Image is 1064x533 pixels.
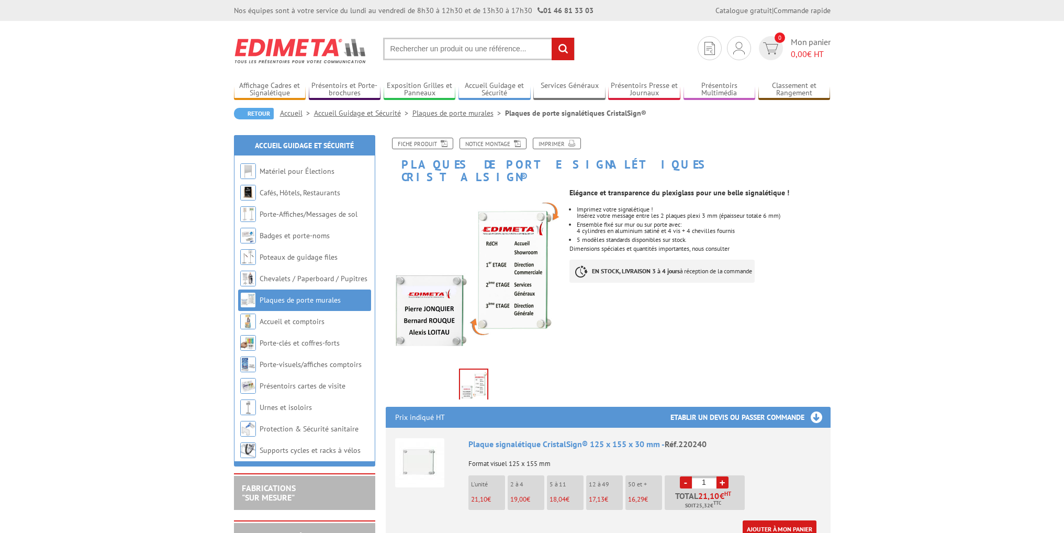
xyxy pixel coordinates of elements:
a: Porte-Affiches/Messages de sol [260,209,357,219]
a: Badges et porte-noms [260,231,330,240]
img: devis rapide [763,42,778,54]
span: 0 [775,32,785,43]
img: Protection & Sécurité sanitaire [240,421,256,437]
img: Poteaux de guidage files [240,249,256,265]
p: 12 à 49 [589,481,623,488]
img: Présentoirs cartes de visite [240,378,256,394]
span: 21,10 [471,495,487,504]
a: Poteaux de guidage files [260,252,338,262]
span: 0,00 [791,49,807,59]
a: Présentoirs cartes de visite [260,381,345,391]
h1: Plaques de porte signalétiques CristalSign® [378,138,838,183]
a: Présentoirs Multimédia [684,81,756,98]
strong: Elégance et transparence du plexiglass pour une belle signalétique ! [569,188,789,197]
a: Accueil [280,108,314,118]
a: FABRICATIONS"Sur Mesure" [242,483,296,503]
p: L'unité [471,481,505,488]
img: Urnes et isoloirs [240,399,256,415]
p: € [628,496,662,503]
img: devis rapide [704,42,715,55]
div: Plaque signalétique CristalSign® 125 x 155 x 30 mm - [468,438,821,450]
a: Classement et Rangement [758,81,831,98]
a: Services Généraux [533,81,606,98]
img: plaques_de_porte_220240_1.jpg [386,188,562,365]
div: Nos équipes sont à votre service du lundi au vendredi de 8h30 à 12h30 et de 13h30 à 17h30 [234,5,593,16]
p: 2 à 4 [510,481,544,488]
p: Insérez votre message entre les 2 plaques plexi 3 mm (épaisseur totale 6 mm) [577,213,830,219]
a: Matériel pour Élections [260,166,334,176]
span: Soit € [685,502,721,510]
a: Supports cycles et racks à vélos [260,446,361,455]
a: Fiche produit [392,138,453,149]
span: Réf.220240 [665,439,707,449]
a: - [680,476,692,488]
p: Ensemble fixé sur mur ou sur porte avec: [577,221,830,228]
div: Dimensions spéciales et quantités importantes, nous consulter [569,183,838,293]
p: 50 et + [628,481,662,488]
a: devis rapide 0 Mon panier 0,00€ HT [756,36,831,60]
a: Accueil Guidage et Sécurité [314,108,412,118]
a: Présentoirs et Porte-brochures [309,81,381,98]
img: Plaques de porte murales [240,292,256,308]
img: Porte-clés et coffres-forts [240,335,256,351]
span: 16,29 [628,495,644,504]
sup: HT [724,490,731,497]
h3: Etablir un devis ou passer commande [670,407,831,428]
img: devis rapide [733,42,745,54]
input: rechercher [552,38,574,60]
a: Porte-visuels/affiches comptoirs [260,360,362,369]
img: Badges et porte-noms [240,228,256,243]
sup: TTC [713,500,721,506]
p: € [550,496,584,503]
input: Rechercher un produit ou une référence... [383,38,575,60]
strong: EN STOCK, LIVRAISON 3 à 4 jours [592,267,680,275]
img: Porte-visuels/affiches comptoirs [240,357,256,372]
img: Matériel pour Élections [240,163,256,179]
img: Accueil et comptoirs [240,314,256,329]
span: 25,32 [696,502,710,510]
a: Porte-clés et coffres-forts [260,338,340,348]
img: Edimeta [234,31,367,70]
a: + [716,476,729,488]
a: Affichage Cadres et Signalétique [234,81,306,98]
strong: 01 46 81 33 03 [537,6,593,15]
img: Plaque signalétique CristalSign® 125 x 155 x 30 mm [395,438,444,487]
p: 4 cylindres en aluminium satiné et 4 vis + 4 chevilles fournis [577,228,830,234]
a: Imprimer [533,138,581,149]
p: € [510,496,544,503]
p: Imprimez votre signalétique ! [577,206,830,213]
p: Total [667,492,745,510]
a: Accueil et comptoirs [260,317,324,326]
a: Commande rapide [774,6,831,15]
a: Urnes et isoloirs [260,403,312,412]
a: Plaques de porte murales [260,295,341,305]
a: Notice Montage [460,138,527,149]
p: Prix indiqué HT [395,407,445,428]
img: Chevalets / Paperboard / Pupitres [240,271,256,286]
span: 18,04 [550,495,566,504]
p: 5 à 11 [550,481,584,488]
a: Présentoirs Presse et Journaux [608,81,680,98]
span: € [720,492,724,500]
p: à réception de la commande [569,260,755,283]
img: Porte-Affiches/Messages de sol [240,206,256,222]
a: Accueil Guidage et Sécurité [255,141,354,150]
img: Supports cycles et racks à vélos [240,442,256,458]
a: Plaques de porte murales [412,108,505,118]
span: € HT [791,48,831,60]
li: 5 modèles standards disponibles sur stock. [577,237,830,243]
span: Mon panier [791,36,831,60]
div: | [715,5,831,16]
li: Plaques de porte signalétiques CristalSign® [505,108,646,118]
span: 21,10 [698,492,720,500]
a: Retour [234,108,274,119]
img: Cafés, Hôtels, Restaurants [240,185,256,201]
a: Protection & Sécurité sanitaire [260,424,359,434]
a: Cafés, Hôtels, Restaurants [260,188,340,197]
p: € [589,496,623,503]
a: Accueil Guidage et Sécurité [458,81,531,98]
span: 17,13 [589,495,604,504]
img: plaques_de_porte_220240_1.jpg [460,370,487,402]
a: Chevalets / Paperboard / Pupitres [260,274,367,283]
a: Exposition Grilles et Panneaux [384,81,456,98]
